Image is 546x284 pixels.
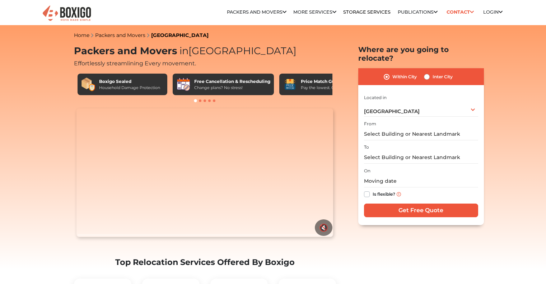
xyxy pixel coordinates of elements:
img: Price Match Guarantee [283,77,297,92]
label: To [364,144,369,150]
div: Price Match Guarantee [301,78,355,85]
a: Packers and Movers [95,32,145,38]
label: Inter City [433,73,453,81]
input: Select Building or Nearest Landmark [364,128,478,140]
a: [GEOGRAPHIC_DATA] [151,32,209,38]
input: Select Building or Nearest Landmark [364,151,478,164]
a: Storage Services [343,9,391,15]
a: Publications [398,9,438,15]
a: Contact [444,6,476,18]
div: Boxigo Sealed [99,78,160,85]
span: in [179,45,188,57]
h2: Top Relocation Services Offered By Boxigo [74,257,336,267]
div: Change plans? No stress! [194,85,270,91]
video: Your browser does not support the video tag. [76,108,333,237]
input: Get Free Quote [364,204,478,217]
a: More services [293,9,336,15]
img: Free Cancellation & Rescheduling [176,77,191,92]
input: Moving date [364,175,478,187]
h1: Packers and Movers [74,45,336,57]
div: Pay the lowest. Guaranteed! [301,85,355,91]
label: Within City [392,73,417,81]
span: [GEOGRAPHIC_DATA] [177,45,297,57]
div: Household Damage Protection [99,85,160,91]
label: Is flexible? [373,190,395,197]
img: info [397,192,401,196]
label: On [364,168,370,174]
a: Home [74,32,89,38]
button: 🔇 [315,219,332,236]
label: Located in [364,94,387,101]
span: [GEOGRAPHIC_DATA] [364,108,420,115]
img: Boxigo Sealed [81,77,95,92]
a: Login [483,9,503,15]
img: Boxigo [42,5,92,22]
label: From [364,121,376,127]
a: Packers and Movers [227,9,286,15]
div: Free Cancellation & Rescheduling [194,78,270,85]
h2: Where are you going to relocate? [358,45,484,62]
span: Effortlessly streamlining Every movement. [74,60,196,67]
